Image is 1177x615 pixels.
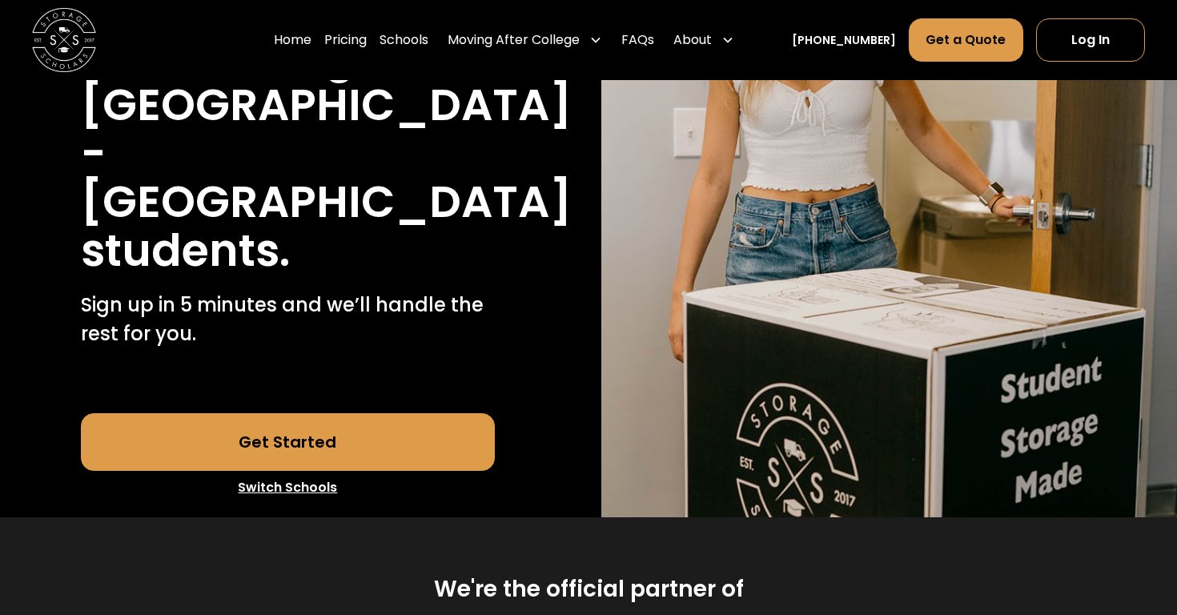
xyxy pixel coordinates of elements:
a: [PHONE_NUMBER] [792,32,896,49]
a: Get a Quote [909,18,1022,62]
a: Home [274,18,311,62]
a: FAQs [621,18,654,62]
div: About [673,30,712,50]
a: Log In [1036,18,1145,62]
div: Moving After College [441,18,609,62]
p: Sign up in 5 minutes and we’ll handle the rest for you. [81,291,496,348]
a: Schools [380,18,428,62]
a: Get Started [81,413,496,471]
a: Pricing [324,18,367,62]
div: About [667,18,741,62]
h1: students. [81,227,290,275]
div: Moving After College [448,30,580,50]
a: Switch Schools [81,471,496,504]
h1: [GEOGRAPHIC_DATA] - [GEOGRAPHIC_DATA] [81,81,572,227]
h2: We're the official partner of [434,575,744,605]
img: Storage Scholars main logo [32,8,96,72]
